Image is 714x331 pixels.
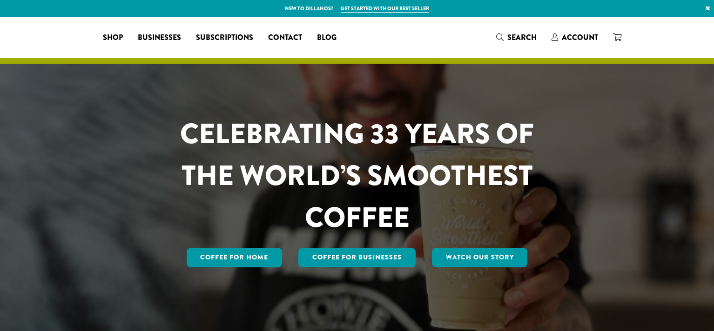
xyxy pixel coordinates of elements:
[187,248,283,267] a: Coffee for Home
[268,32,302,44] span: Contact
[196,32,253,44] span: Subscriptions
[489,30,544,45] a: Search
[507,32,537,43] span: Search
[317,32,337,44] span: Blog
[103,32,123,44] span: Shop
[138,32,181,44] span: Businesses
[432,248,528,267] a: Watch Our Story
[562,32,598,43] span: Account
[341,5,429,13] a: Get started with our best seller
[95,30,130,45] a: Shop
[298,248,416,267] a: Coffee For Businesses
[153,113,561,238] h1: CELEBRATING 33 YEARS OF THE WORLD’S SMOOTHEST COFFEE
